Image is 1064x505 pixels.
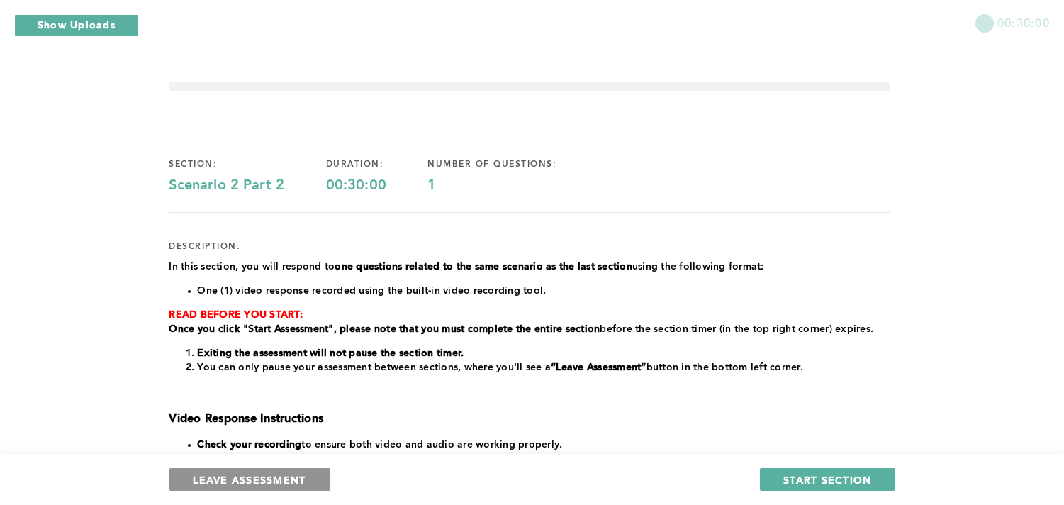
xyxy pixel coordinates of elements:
li: to ensure both video and audio are working properly. [198,438,890,452]
span: START SECTION [783,473,871,487]
span: 00:30:00 [997,14,1050,30]
div: Scenario 2 Part 2 [169,177,326,194]
span: using the following format: [632,262,764,272]
button: START SECTION [760,468,895,491]
strong: READ BEFORE YOU START: [169,310,303,320]
div: 1 [428,177,599,194]
strong: one questions related to the same scenario as the last section [335,262,633,272]
span: In this section, you will respond to [169,262,335,272]
span: LEAVE ASSESSMENT [194,473,306,487]
div: number of questions: [428,159,599,170]
strong: Once you click "Start Assessment", please note that you must complete the entire section [169,324,600,334]
h3: Video Response Instructions [169,412,890,426]
strong: “Leave Assessment” [551,362,646,372]
p: before the section timer (in the top right corner) expires. [169,322,890,336]
strong: Check your recording [198,440,302,450]
span: One (1) video response recorded using the built-in video recording tool. [198,286,547,296]
li: within the assessment time limit. Only your will be saved and submitted. [198,452,890,466]
div: duration: [326,159,428,170]
button: LEAVE ASSESSMENT [169,468,330,491]
div: 00:30:00 [326,177,428,194]
button: Show Uploads [14,14,139,37]
li: You can only pause your assessment between sections, where you'll see a button in the bottom left... [198,360,890,374]
strong: Exiting the assessment will not pause the section timer. [198,348,464,358]
div: description: [169,241,241,252]
div: section: [169,159,326,170]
